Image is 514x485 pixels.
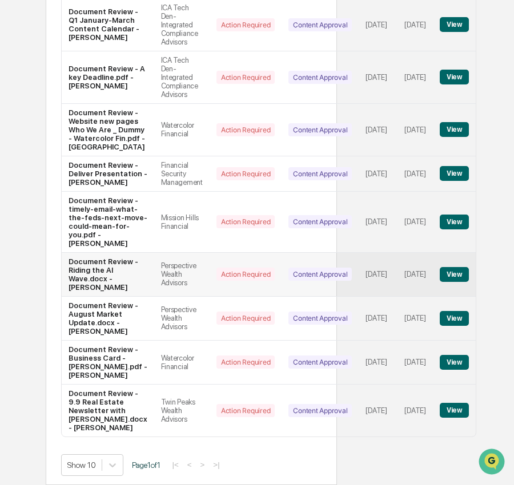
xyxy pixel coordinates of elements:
[359,104,397,156] td: [DATE]
[39,87,187,99] div: Start new chat
[194,91,208,104] button: Start new chat
[184,460,195,470] button: <
[288,268,352,281] div: Content Approval
[359,341,397,385] td: [DATE]
[169,460,182,470] button: |<
[23,144,74,155] span: Preclearance
[154,51,210,104] td: ICA Tech Den-Integrated Compliance Advisors
[397,341,432,385] td: [DATE]
[397,104,432,156] td: [DATE]
[11,24,208,42] p: How can we help?
[397,192,432,253] td: [DATE]
[288,71,352,84] div: Content Approval
[197,460,208,470] button: >
[288,355,352,369] div: Content Approval
[62,104,154,156] td: Document Review - Website new pages Who We Are _ Dummy - Watercolor Fin.pdf - [GEOGRAPHIC_DATA]
[154,297,210,341] td: Perspective Wealth Advisors
[216,268,275,281] div: Action Required
[397,253,432,297] td: [DATE]
[216,18,275,31] div: Action Required
[440,267,469,282] button: View
[132,460,160,470] span: Page 1 of 1
[440,70,469,84] button: View
[440,355,469,370] button: View
[154,104,210,156] td: Watercolor Financial
[288,167,352,180] div: Content Approval
[288,18,352,31] div: Content Approval
[23,165,72,177] span: Data Lookup
[78,139,146,160] a: 🗄️Attestations
[11,87,32,108] img: 1746055101610-c473b297-6a78-478c-a979-82029cc54cd1
[83,145,92,154] div: 🗄️
[216,167,275,180] div: Action Required
[477,447,508,478] iframe: Open customer support
[216,215,275,228] div: Action Required
[114,193,138,202] span: Pylon
[62,253,154,297] td: Document Review - Riding the AI Wave.docx - [PERSON_NAME]
[210,460,223,470] button: >|
[7,161,77,181] a: 🔎Data Lookup
[39,99,144,108] div: We're available if you need us!
[216,123,275,136] div: Action Required
[94,144,142,155] span: Attestations
[397,156,432,192] td: [DATE]
[288,404,352,417] div: Content Approval
[62,156,154,192] td: Document Review - Deliver Presentation - [PERSON_NAME]
[440,166,469,181] button: View
[359,385,397,436] td: [DATE]
[216,71,275,84] div: Action Required
[81,193,138,202] a: Powered byPylon
[62,192,154,253] td: Document Review - timely-email-what-the-feds-next-move-could-mean-for-you.pdf - [PERSON_NAME]
[62,385,154,436] td: Document Review - 9.9 Real Estate Newsletter with [PERSON_NAME].docx - [PERSON_NAME]
[359,51,397,104] td: [DATE]
[440,403,469,418] button: View
[11,167,21,176] div: 🔎
[154,341,210,385] td: Watercolor Financial
[62,297,154,341] td: Document Review - August Market Update.docx - [PERSON_NAME]
[11,145,21,154] div: 🖐️
[288,312,352,325] div: Content Approval
[216,355,275,369] div: Action Required
[7,139,78,160] a: 🖐️Preclearance
[359,156,397,192] td: [DATE]
[440,122,469,137] button: View
[216,312,275,325] div: Action Required
[216,404,275,417] div: Action Required
[154,385,210,436] td: Twin Peaks Wealth Advisors
[288,123,352,136] div: Content Approval
[397,297,432,341] td: [DATE]
[288,215,352,228] div: Content Approval
[440,215,469,229] button: View
[440,311,469,326] button: View
[397,51,432,104] td: [DATE]
[62,341,154,385] td: Document Review - Business Card - [PERSON_NAME].pdf - [PERSON_NAME]
[440,17,469,32] button: View
[359,297,397,341] td: [DATE]
[154,156,210,192] td: Financial Security Management
[359,192,397,253] td: [DATE]
[62,51,154,104] td: Document Review - A key Deadline.pdf - [PERSON_NAME]
[397,385,432,436] td: [DATE]
[154,192,210,253] td: Mission Hills Financial
[359,253,397,297] td: [DATE]
[154,253,210,297] td: Perspective Wealth Advisors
